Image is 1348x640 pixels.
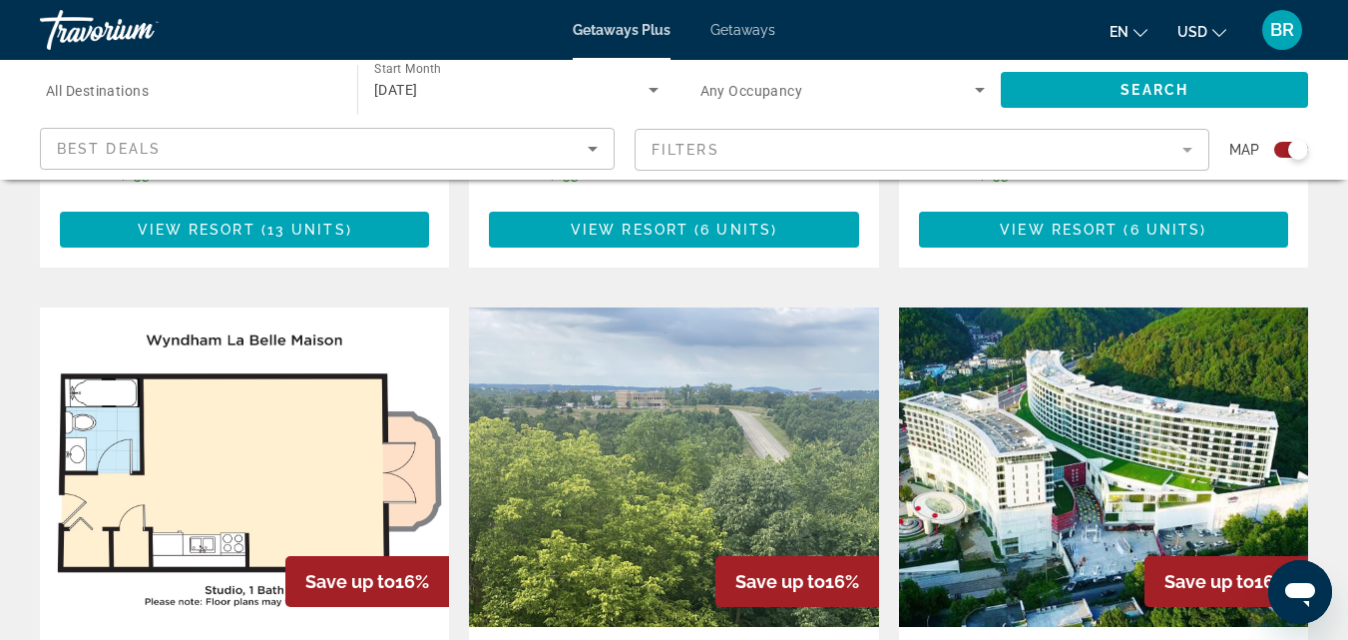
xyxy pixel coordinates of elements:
[1130,222,1201,238] span: 6 units
[1270,20,1294,40] span: BR
[1000,222,1118,238] span: View Resort
[138,222,255,238] span: View Resort
[46,83,149,99] span: All Destinations
[1268,560,1332,624] iframe: Button to launch messaging window
[40,308,449,627] img: A706F01X.jpg
[40,4,239,56] a: Travorium
[374,82,418,98] span: [DATE]
[57,141,161,157] span: Best Deals
[305,571,395,592] span: Save up to
[1164,571,1254,592] span: Save up to
[735,571,825,592] span: Save up to
[267,222,346,238] span: 13 units
[635,128,1209,172] button: Filter
[571,222,688,238] span: View Resort
[1229,136,1259,164] span: Map
[255,222,352,238] span: ( )
[374,62,441,76] span: Start Month
[57,137,598,161] mat-select: Sort by
[285,556,449,607] div: 16%
[573,22,671,38] a: Getaways Plus
[715,556,879,607] div: 16%
[710,22,775,38] a: Getaways
[1110,24,1128,40] span: en
[1144,556,1308,607] div: 16%
[1177,17,1226,46] button: Change currency
[700,83,803,99] span: Any Occupancy
[919,212,1288,248] button: View Resort(6 units)
[1256,9,1308,51] button: User Menu
[489,212,858,248] button: View Resort(6 units)
[899,308,1308,627] img: D771E01X.jpg
[469,308,878,627] img: C773E01X.jpg
[1001,72,1308,108] button: Search
[1118,222,1206,238] span: ( )
[60,212,429,248] button: View Resort(13 units)
[688,222,777,238] span: ( )
[1110,17,1147,46] button: Change language
[700,222,771,238] span: 6 units
[1177,24,1207,40] span: USD
[1121,82,1188,98] span: Search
